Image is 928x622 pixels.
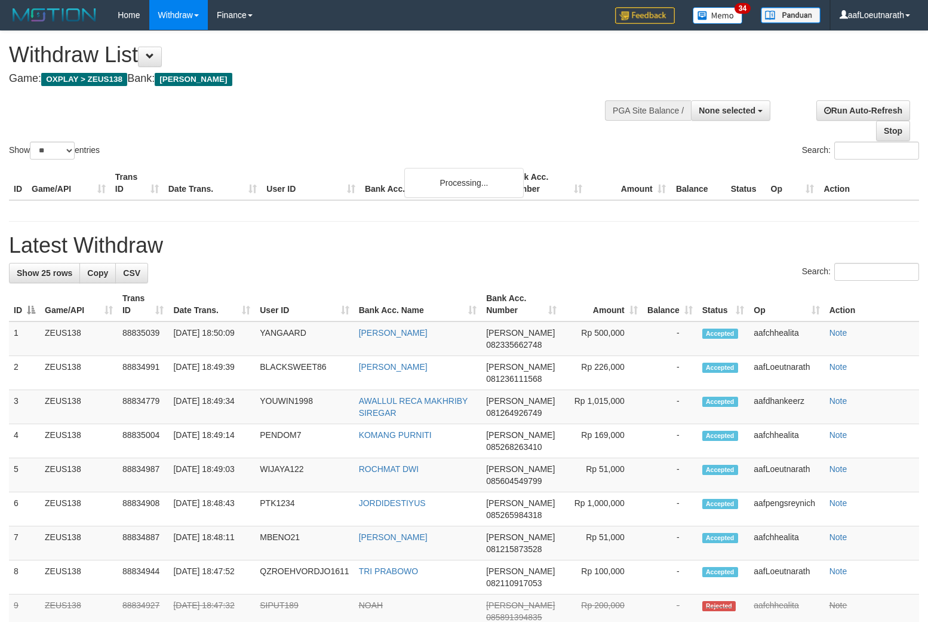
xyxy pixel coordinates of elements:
td: Rp 500,000 [561,321,643,356]
td: BLACKSWEET86 [255,356,354,390]
td: MBENO21 [255,526,354,560]
th: Date Trans.: activate to sort column ascending [168,287,255,321]
td: 1 [9,321,40,356]
a: JORDIDESTIYUS [359,498,426,508]
a: Note [829,396,847,406]
td: aafLoeutnarath [749,560,824,595]
td: [DATE] 18:48:11 [168,526,255,560]
a: Run Auto-Refresh [816,100,910,121]
span: Accepted [702,567,738,577]
td: [DATE] 18:48:43 [168,492,255,526]
td: [DATE] 18:50:09 [168,321,255,356]
th: Amount: activate to sort column ascending [561,287,643,321]
a: Note [829,498,847,508]
th: Bank Acc. Name: activate to sort column ascending [354,287,482,321]
td: ZEUS138 [40,356,118,390]
td: aafchhealita [749,526,824,560]
td: ZEUS138 [40,390,118,424]
div: PGA Site Balance / [605,100,691,121]
th: ID: activate to sort column descending [9,287,40,321]
th: ID [9,166,27,200]
span: Copy 085891394835 to clipboard [486,612,542,622]
td: 5 [9,458,40,492]
a: TRI PRABOWO [359,566,419,576]
td: 7 [9,526,40,560]
th: Op: activate to sort column ascending [749,287,824,321]
th: Balance [671,166,726,200]
span: [PERSON_NAME] [486,566,555,576]
span: Rejected [702,601,736,611]
a: ROCHMAT DWI [359,464,419,474]
td: 88835039 [118,321,168,356]
img: Button%20Memo.svg [693,7,743,24]
h1: Withdraw List [9,43,607,67]
span: [PERSON_NAME] [486,430,555,440]
td: YANGAARD [255,321,354,356]
img: panduan.png [761,7,821,23]
td: [DATE] 18:49:14 [168,424,255,458]
td: 88834944 [118,560,168,595]
span: [PERSON_NAME] [486,600,555,610]
td: Rp 226,000 [561,356,643,390]
span: Accepted [702,431,738,441]
td: 2 [9,356,40,390]
span: Accepted [702,533,738,543]
td: Rp 100,000 [561,560,643,595]
span: [PERSON_NAME] [486,396,555,406]
a: Note [829,600,847,610]
span: Show 25 rows [17,268,72,278]
a: Note [829,362,847,372]
td: - [643,390,697,424]
th: Game/API [27,166,110,200]
img: Feedback.jpg [615,7,675,24]
span: [PERSON_NAME] [486,498,555,508]
span: Copy 082110917053 to clipboard [486,578,542,588]
span: Copy 082335662748 to clipboard [486,340,542,350]
td: aafchhealita [749,321,824,356]
span: Accepted [702,465,738,475]
th: Game/API: activate to sort column ascending [40,287,118,321]
a: Note [829,532,847,542]
td: 88834908 [118,492,168,526]
span: Copy 085604549799 to clipboard [486,476,542,486]
span: None selected [699,106,755,115]
th: Amount [587,166,671,200]
td: 3 [9,390,40,424]
th: Status: activate to sort column ascending [697,287,749,321]
td: [DATE] 18:49:03 [168,458,255,492]
select: Showentries [30,142,75,160]
span: Copy 081215873528 to clipboard [486,544,542,554]
a: KOMANG PURNITI [359,430,432,440]
th: Trans ID [110,166,164,200]
td: 88834987 [118,458,168,492]
a: Note [829,566,847,576]
span: Accepted [702,499,738,509]
a: Note [829,430,847,440]
td: ZEUS138 [40,492,118,526]
td: [DATE] 18:49:34 [168,390,255,424]
th: Bank Acc. Number [503,166,587,200]
th: Trans ID: activate to sort column ascending [118,287,168,321]
th: User ID [262,166,360,200]
td: aafLoeutnarath [749,356,824,390]
a: NOAH [359,600,383,610]
a: Stop [876,121,910,141]
span: [PERSON_NAME] [486,464,555,474]
td: Rp 1,000,000 [561,492,643,526]
td: - [643,560,697,595]
td: Rp 1,015,000 [561,390,643,424]
input: Search: [834,263,919,281]
th: Op [766,166,819,200]
a: CSV [115,263,148,283]
th: Status [726,166,766,200]
td: aafchhealita [749,424,824,458]
td: PENDOM7 [255,424,354,458]
td: [DATE] 18:47:52 [168,560,255,595]
th: Balance: activate to sort column ascending [643,287,697,321]
td: ZEUS138 [40,458,118,492]
td: 8 [9,560,40,595]
td: aafpengsreynich [749,492,824,526]
td: - [643,492,697,526]
td: Rp 51,000 [561,458,643,492]
th: Date Trans. [164,166,262,200]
